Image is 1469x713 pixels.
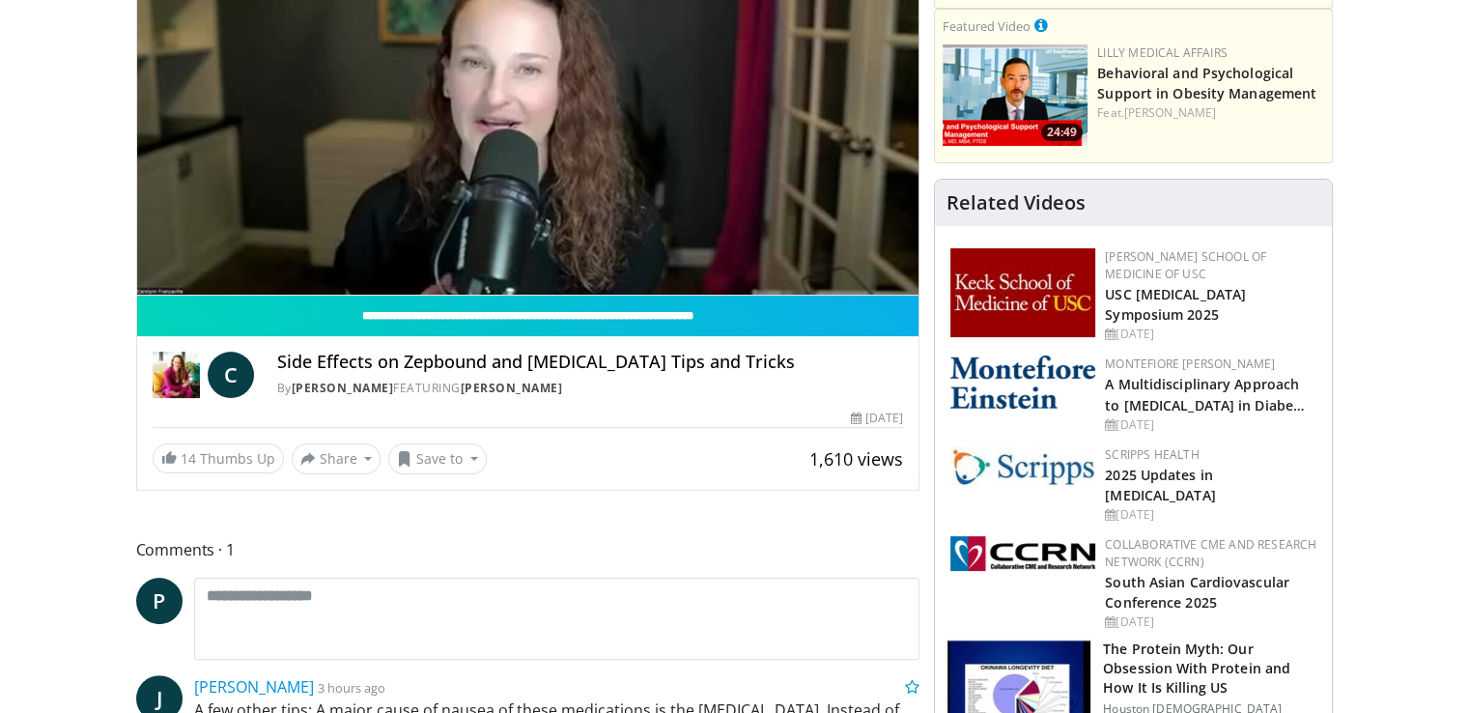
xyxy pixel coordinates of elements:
[809,447,903,471] span: 1,610 views
[136,537,920,562] span: Comments 1
[1103,640,1320,698] h3: The Protein Myth: Our Obsession With Protein and How It Is Killing US
[292,380,394,396] a: [PERSON_NAME]
[1105,466,1215,504] a: 2025 Updates in [MEDICAL_DATA]
[1105,375,1305,414] a: A Multidisciplinary Approach to [MEDICAL_DATA] in Diabe…
[943,44,1088,146] img: ba3304f6-7838-4e41-9c0f-2e31ebde6754.png.150x105_q85_crop-smart_upscale.png
[1105,326,1316,343] div: [DATE]
[1097,104,1324,122] div: Feat.
[153,443,284,473] a: 14 Thumbs Up
[1105,356,1275,372] a: Montefiore [PERSON_NAME]
[1097,44,1228,61] a: Lilly Medical Affairs
[851,410,903,427] div: [DATE]
[181,449,196,468] span: 14
[461,380,563,396] a: [PERSON_NAME]
[1105,446,1199,463] a: Scripps Health
[1105,573,1289,612] a: South Asian Cardiovascular Conference 2025
[388,443,487,474] button: Save to
[1105,416,1316,434] div: [DATE]
[136,578,183,624] a: P
[1105,613,1316,631] div: [DATE]
[1105,248,1266,282] a: [PERSON_NAME] School of Medicine of USC
[194,676,314,698] a: [PERSON_NAME]
[1097,64,1316,102] a: Behavioral and Psychological Support in Obesity Management
[1105,506,1316,524] div: [DATE]
[946,191,1086,214] h4: Related Videos
[950,536,1095,571] img: a04ee3ba-8487-4636-b0fb-5e8d268f3737.png.150x105_q85_autocrop_double_scale_upscale_version-0.2.png
[1105,536,1316,570] a: Collaborative CME and Research Network (CCRN)
[292,443,381,474] button: Share
[950,248,1095,337] img: 7b941f1f-d101-407a-8bfa-07bd47db01ba.png.150x105_q85_autocrop_double_scale_upscale_version-0.2.jpg
[277,352,903,373] h4: Side Effects on Zepbound and [MEDICAL_DATA] Tips and Tricks
[943,44,1088,146] a: 24:49
[1041,124,1083,141] span: 24:49
[950,356,1095,409] img: b0142b4c-93a1-4b58-8f91-5265c282693c.png.150x105_q85_autocrop_double_scale_upscale_version-0.2.png
[943,17,1031,35] small: Featured Video
[1105,285,1246,324] a: USC [MEDICAL_DATA] Symposium 2025
[950,446,1095,486] img: c9f2b0b7-b02a-4276-a72a-b0cbb4230bc1.jpg.150x105_q85_autocrop_double_scale_upscale_version-0.2.jpg
[208,352,254,398] a: C
[318,679,385,697] small: 3 hours ago
[153,352,200,398] img: Dr. Carolynn Francavilla
[1124,104,1216,121] a: [PERSON_NAME]
[277,380,903,397] div: By FEATURING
